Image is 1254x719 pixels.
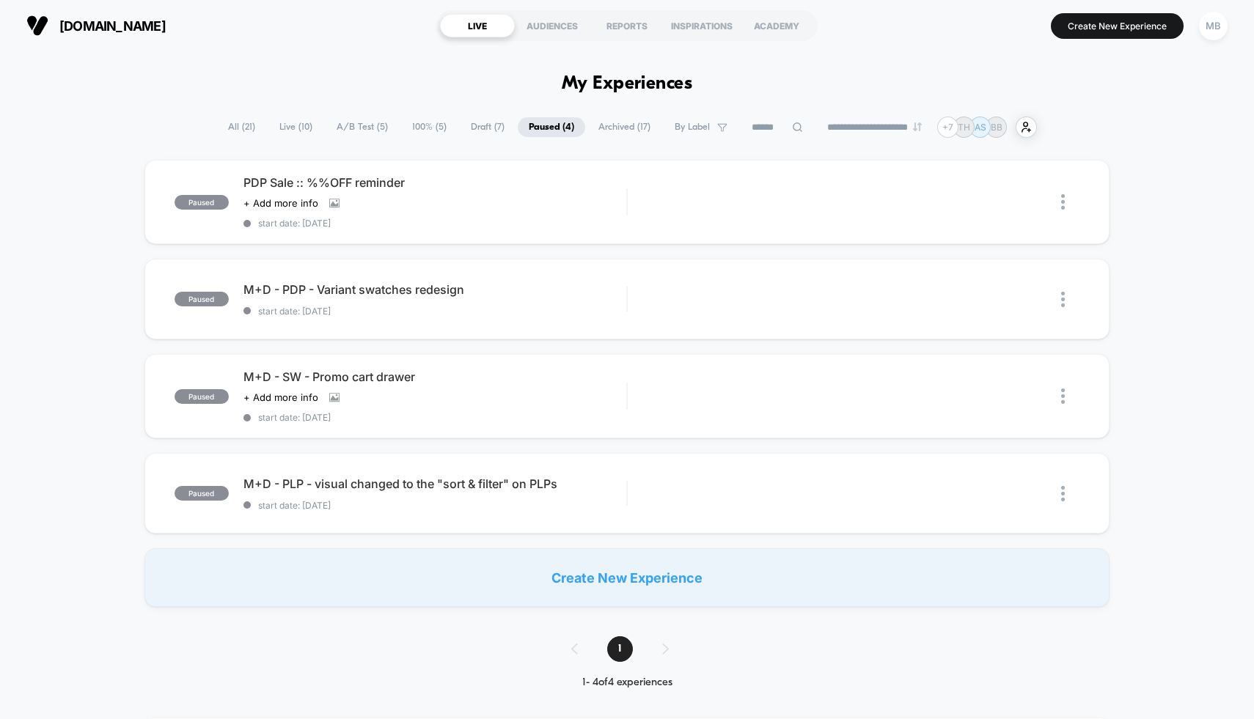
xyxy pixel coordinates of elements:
div: MB [1199,12,1228,40]
img: end [913,122,922,131]
img: close [1061,292,1065,307]
div: REPORTS [590,14,664,37]
span: By Label [675,122,710,133]
span: start date: [DATE] [243,500,627,511]
span: 1 [607,636,633,662]
span: A/B Test ( 5 ) [326,117,399,137]
span: start date: [DATE] [243,306,627,317]
div: INSPIRATIONS [664,14,739,37]
p: AS [975,122,986,133]
span: All ( 21 ) [217,117,266,137]
img: close [1061,486,1065,501]
p: TH [958,122,970,133]
img: close [1061,194,1065,210]
span: start date: [DATE] [243,218,627,229]
span: Draft ( 7 ) [460,117,516,137]
span: + Add more info [243,197,318,209]
span: [DOMAIN_NAME] [59,18,166,34]
span: start date: [DATE] [243,412,627,423]
p: BB [991,122,1002,133]
span: + Add more info [243,391,318,403]
button: [DOMAIN_NAME] [22,14,170,37]
div: Create New Experience [144,548,1110,607]
span: M+D - PLP - visual changed to the "sort & filter" on PLPs [243,476,627,491]
div: 1 - 4 of 4 experiences [557,676,698,689]
img: Visually logo [26,15,48,37]
img: close [1061,388,1065,404]
div: LIVE [440,14,515,37]
span: Paused ( 4 ) [518,117,585,137]
div: AUDIENCES [515,14,590,37]
span: paused [175,486,229,501]
div: + 7 [937,117,958,138]
span: paused [175,292,229,306]
span: Archived ( 17 ) [587,117,661,137]
span: Live ( 10 ) [268,117,323,137]
span: PDP Sale :: %%OFF reminder [243,175,627,190]
div: ACADEMY [739,14,814,37]
span: M+D - PDP - Variant swatches redesign [243,282,627,297]
button: Create New Experience [1051,13,1184,39]
span: 100% ( 5 ) [401,117,458,137]
h1: My Experiences [562,73,693,95]
span: paused [175,195,229,210]
span: M+D - SW - Promo cart drawer [243,369,627,384]
span: paused [175,389,229,404]
button: MB [1195,11,1232,41]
